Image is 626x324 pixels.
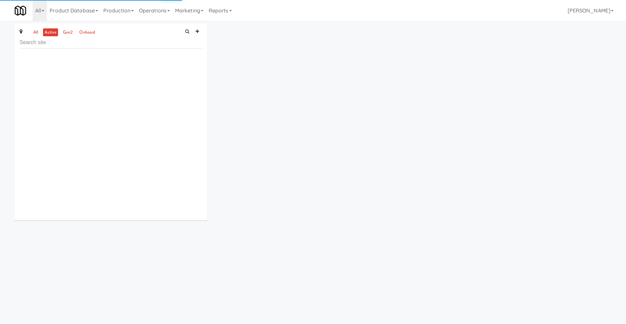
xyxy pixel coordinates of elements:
[43,28,58,37] a: active
[61,28,74,37] a: gen2
[32,28,40,37] a: all
[78,28,97,37] a: onboard
[20,37,202,49] input: Search site
[15,5,26,16] img: Micromart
